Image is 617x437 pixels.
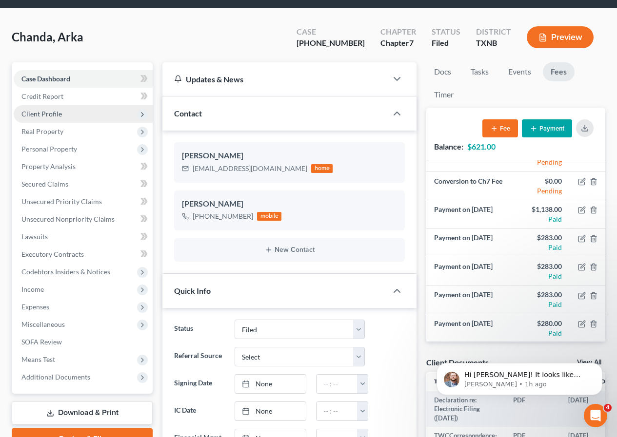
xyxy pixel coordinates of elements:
div: Paid [524,328,562,338]
a: Executory Contracts [14,246,153,263]
a: Property Analysis [14,158,153,175]
a: Unsecured Nonpriority Claims [14,210,153,228]
span: Income [21,285,44,293]
span: 4 [604,404,612,412]
input: -- : -- [317,402,358,420]
button: New Contact [182,246,397,254]
a: Events [500,62,539,81]
td: Conversion to Ch7 Fee [426,171,516,200]
span: Chanda, Arka [12,30,83,44]
td: Payment on [DATE] [426,228,516,257]
span: 7 [409,38,414,47]
strong: $621.00 [467,142,496,151]
a: Download & Print [12,401,153,424]
a: Timer [426,85,461,104]
span: Codebtors Insiders & Notices [21,267,110,276]
label: Referral Source [169,347,229,366]
span: Contact [174,109,202,118]
td: Payment on [DATE] [426,257,516,285]
div: District [476,26,511,38]
div: Paid [524,300,562,309]
span: Client Profile [21,110,62,118]
div: Filed [432,38,460,49]
span: Real Property [21,127,63,135]
td: Payment on [DATE] [426,200,516,228]
a: None [235,402,306,420]
div: $0.00 [524,176,562,186]
div: [PERSON_NAME] [182,198,397,210]
div: TXNB [476,38,511,49]
span: Lawsuits [21,232,48,241]
span: Unsecured Priority Claims [21,197,102,206]
span: Case Dashboard [21,75,70,83]
span: Secured Claims [21,180,68,188]
div: mobile [257,212,281,221]
iframe: Intercom live chat [584,404,607,427]
a: None [235,375,306,393]
div: $283.00 [524,290,562,300]
label: Status [169,320,229,339]
label: Signing Date [169,374,229,394]
a: Docs [426,62,459,81]
span: Miscellaneous [21,320,65,328]
iframe: Intercom notifications message [422,342,617,411]
div: [PHONE_NUMBER] [297,38,365,49]
span: Quick Info [174,286,211,295]
div: Updates & News [174,74,376,84]
div: [EMAIL_ADDRESS][DOMAIN_NAME] [193,164,307,173]
strong: Balance: [434,142,463,151]
div: Chapter [380,26,416,38]
div: [PHONE_NUMBER] [193,211,253,221]
a: Unsecured Priority Claims [14,193,153,210]
div: Chapter [380,38,416,49]
span: Additional Documents [21,373,90,381]
a: Lawsuits [14,228,153,246]
div: $283.00 [524,233,562,243]
a: Tasks [463,62,497,81]
div: Pending [524,157,562,167]
a: Fees [543,62,575,81]
span: Unsecured Nonpriority Claims [21,215,115,223]
label: IC Date [169,401,229,421]
button: Preview [527,26,594,48]
a: SOFA Review [14,333,153,351]
td: Payment on [DATE] [426,314,516,342]
button: Payment [522,119,572,137]
span: Expenses [21,303,49,311]
div: $1,138.00 [524,205,562,214]
span: Credit Report [21,92,63,100]
a: Case Dashboard [14,70,153,88]
div: Status [432,26,460,38]
span: Executory Contracts [21,250,84,258]
div: home [311,164,333,173]
td: Payment on [DATE] [426,285,516,314]
a: Credit Report [14,88,153,105]
div: Paid [524,214,562,224]
div: Paid [524,271,562,281]
input: -- : -- [317,375,358,393]
span: Property Analysis [21,162,76,171]
div: $283.00 [524,262,562,271]
div: $280.00 [524,319,562,328]
div: Pending [524,186,562,196]
div: Paid [524,243,562,252]
span: Means Test [21,355,55,363]
a: Secured Claims [14,175,153,193]
div: Case [297,26,365,38]
span: SOFA Review [21,338,62,346]
span: Personal Property [21,145,77,153]
button: Fee [482,119,518,137]
div: [PERSON_NAME] [182,150,397,162]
